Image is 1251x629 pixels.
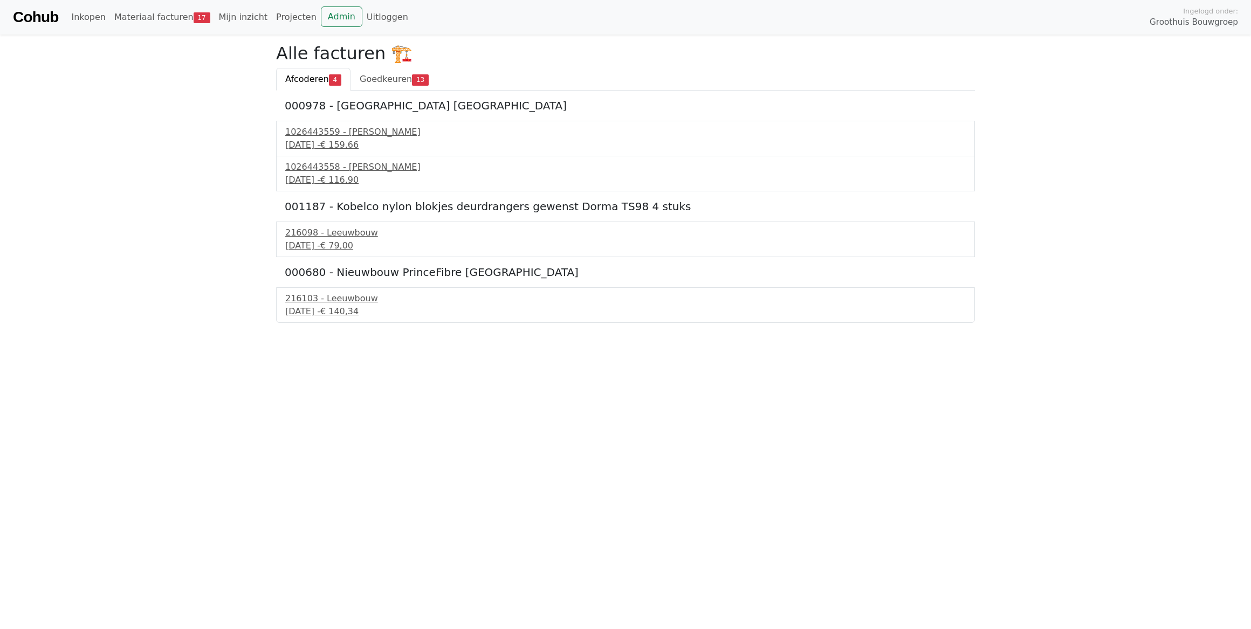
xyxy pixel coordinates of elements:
span: 13 [412,74,429,85]
div: 1026443559 - [PERSON_NAME] [285,126,966,139]
div: [DATE] - [285,239,966,252]
span: € 140,34 [320,306,359,316]
a: 216098 - Leeuwbouw[DATE] -€ 79,00 [285,226,966,252]
h5: 000978 - [GEOGRAPHIC_DATA] [GEOGRAPHIC_DATA] [285,99,966,112]
div: [DATE] - [285,174,966,186]
a: 1026443558 - [PERSON_NAME][DATE] -€ 116,90 [285,161,966,186]
span: € 116,90 [320,175,359,185]
h5: 000680 - Nieuwbouw PrinceFibre [GEOGRAPHIC_DATA] [285,266,966,279]
a: Cohub [13,4,58,30]
a: 216103 - Leeuwbouw[DATE] -€ 140,34 [285,292,966,318]
span: 17 [194,12,210,23]
span: € 159,66 [320,140,359,150]
div: 216098 - Leeuwbouw [285,226,966,239]
span: Afcoderen [285,74,329,84]
a: Goedkeuren13 [350,68,438,91]
span: 4 [329,74,341,85]
span: Groothuis Bouwgroep [1150,16,1238,29]
h5: 001187 - Kobelco nylon blokjes deurdrangers gewenst Dorma TS98 4 stuks [285,200,966,213]
div: [DATE] - [285,305,966,318]
a: Afcoderen4 [276,68,350,91]
span: Goedkeuren [360,74,412,84]
a: 1026443559 - [PERSON_NAME][DATE] -€ 159,66 [285,126,966,151]
a: Inkopen [67,6,109,28]
a: Admin [321,6,362,27]
h2: Alle facturen 🏗️ [276,43,975,64]
span: € 79,00 [320,240,353,251]
a: Uitloggen [362,6,413,28]
div: 216103 - Leeuwbouw [285,292,966,305]
a: Projecten [272,6,321,28]
div: 1026443558 - [PERSON_NAME] [285,161,966,174]
div: [DATE] - [285,139,966,151]
a: Mijn inzicht [215,6,272,28]
a: Materiaal facturen17 [110,6,215,28]
span: Ingelogd onder: [1183,6,1238,16]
